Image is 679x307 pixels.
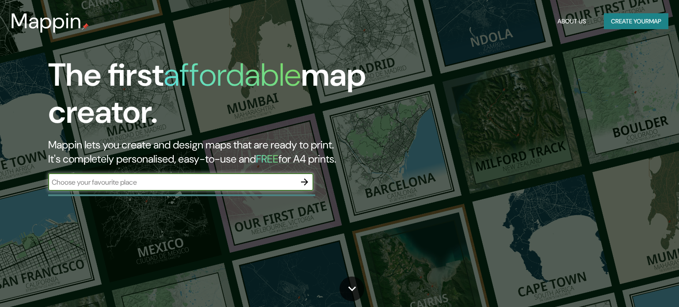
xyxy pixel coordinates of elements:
h1: affordable [164,54,301,95]
h5: FREE [256,152,278,166]
h3: Mappin [11,9,82,34]
button: Create yourmap [604,13,668,30]
button: About Us [554,13,590,30]
input: Choose your favourite place [48,177,296,187]
h1: The first map creator. [48,57,388,138]
img: mappin-pin [82,23,89,30]
h2: Mappin lets you create and design maps that are ready to print. It's completely personalised, eas... [48,138,388,166]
